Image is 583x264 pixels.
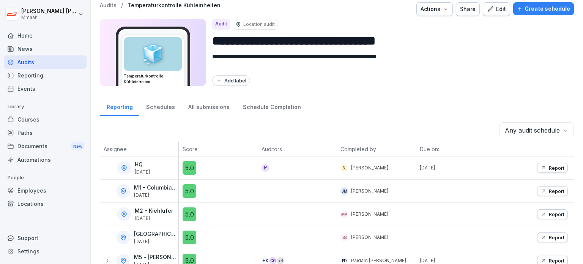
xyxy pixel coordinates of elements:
[549,165,564,171] p: Report
[537,232,568,242] button: Report
[216,77,246,84] div: Add label
[128,2,221,9] a: Temperaturkontrolle Kühleinheiten
[4,101,87,113] p: Library
[340,164,348,172] div: SL
[104,145,175,153] p: Assignee
[212,75,250,86] button: Add label
[134,185,177,191] p: M1 - Columbiadamm
[351,257,406,264] p: Paidam [PERSON_NAME]
[549,258,564,264] p: Report
[183,207,196,221] div: 5.0
[100,2,117,9] a: Audits
[4,29,87,42] a: Home
[351,211,388,218] p: [PERSON_NAME]
[460,5,476,13] div: Share
[124,73,182,85] h3: Temperaturkontrolle Kühleinheiten
[421,5,449,13] div: Actions
[4,231,87,245] div: Support
[4,55,87,69] a: Audits
[183,184,196,198] div: 5.0
[416,2,453,16] button: Actions
[134,239,177,244] p: [DATE]
[351,188,388,194] p: [PERSON_NAME]
[351,234,388,241] p: [PERSON_NAME]
[340,145,412,153] p: Completed by
[4,197,87,210] a: Locations
[4,126,87,139] a: Paths
[4,139,87,153] div: Documents
[71,142,84,151] div: New
[4,184,87,197] a: Employees
[212,19,230,30] div: Audit
[183,145,254,153] p: Score
[121,2,123,9] p: /
[340,210,348,218] div: MM
[183,161,196,175] div: 5.0
[549,234,564,240] p: Report
[416,142,495,157] th: Due on:
[351,164,388,171] p: [PERSON_NAME]
[549,188,564,194] p: Report
[135,169,150,175] p: [DATE]
[549,211,564,217] p: Report
[21,15,77,20] p: Mmaah
[124,37,182,71] div: 🧊
[139,96,181,116] a: Schedules
[183,231,196,244] div: 5.0
[483,2,510,16] button: Edit
[135,208,173,214] p: M2 - Kiehlufer
[420,164,495,171] p: [DATE]
[537,163,568,173] button: Report
[243,21,275,28] p: Location audit
[4,139,87,153] a: DocumentsNew
[517,5,570,13] div: Create schedule
[513,2,574,15] button: Create schedule
[262,164,269,172] div: IY
[181,96,236,116] a: All submissions
[4,42,87,55] a: News
[4,245,87,258] a: Settings
[487,5,506,13] div: Edit
[21,8,77,14] p: [PERSON_NAME] [PERSON_NAME]
[134,193,177,198] p: [DATE]
[4,172,87,184] p: People
[135,216,173,221] p: [DATE]
[135,161,150,168] p: HQ
[537,186,568,196] button: Report
[340,187,348,195] div: JM
[4,113,87,126] a: Courses
[456,2,480,16] button: Share
[258,142,337,157] th: Auditors
[4,69,87,82] a: Reporting
[537,209,568,219] button: Report
[236,96,307,116] a: Schedule Completion
[134,231,177,237] p: [GEOGRAPHIC_DATA]
[100,96,139,116] a: Reporting
[420,257,495,264] p: [DATE]
[134,254,177,261] p: M5 - [PERSON_NAME]
[4,82,87,95] a: Events
[4,153,87,166] a: Automations
[340,234,348,241] div: SS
